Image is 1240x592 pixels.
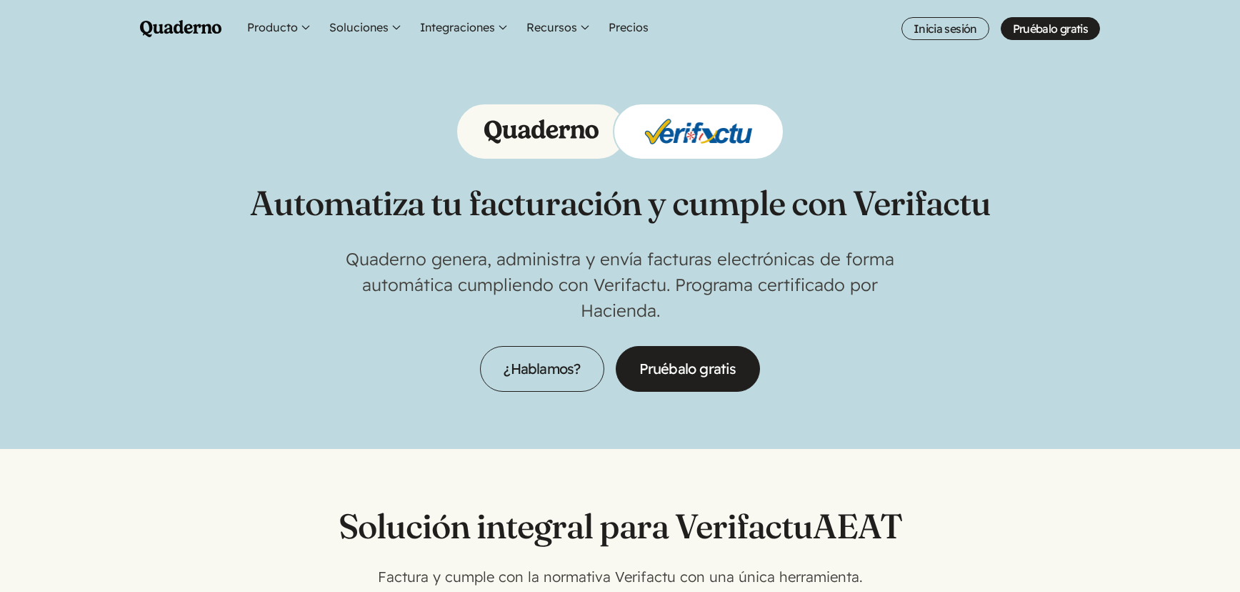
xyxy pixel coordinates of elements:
[250,183,991,223] h1: Automatiza tu facturación y cumple con Verifactu
[1001,17,1100,40] a: Pruébalo gratis
[157,506,1083,546] h2: Solución integral para Verifactu
[334,566,906,588] p: Factura y cumple con la normativa Verifactu con una única herramienta.
[641,114,756,149] img: Logo of Verifactu
[901,17,989,40] a: Inicia sesión
[616,346,760,392] a: Pruébalo gratis
[334,246,906,323] p: Quaderno genera, administra y envía facturas electrónicas de forma automática cumpliendo con Veri...
[813,505,902,547] abbr: Agencia Estatal de Administración Tributaria
[480,346,604,392] a: ¿Hablamos?
[484,119,599,144] img: Logo of Quaderno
